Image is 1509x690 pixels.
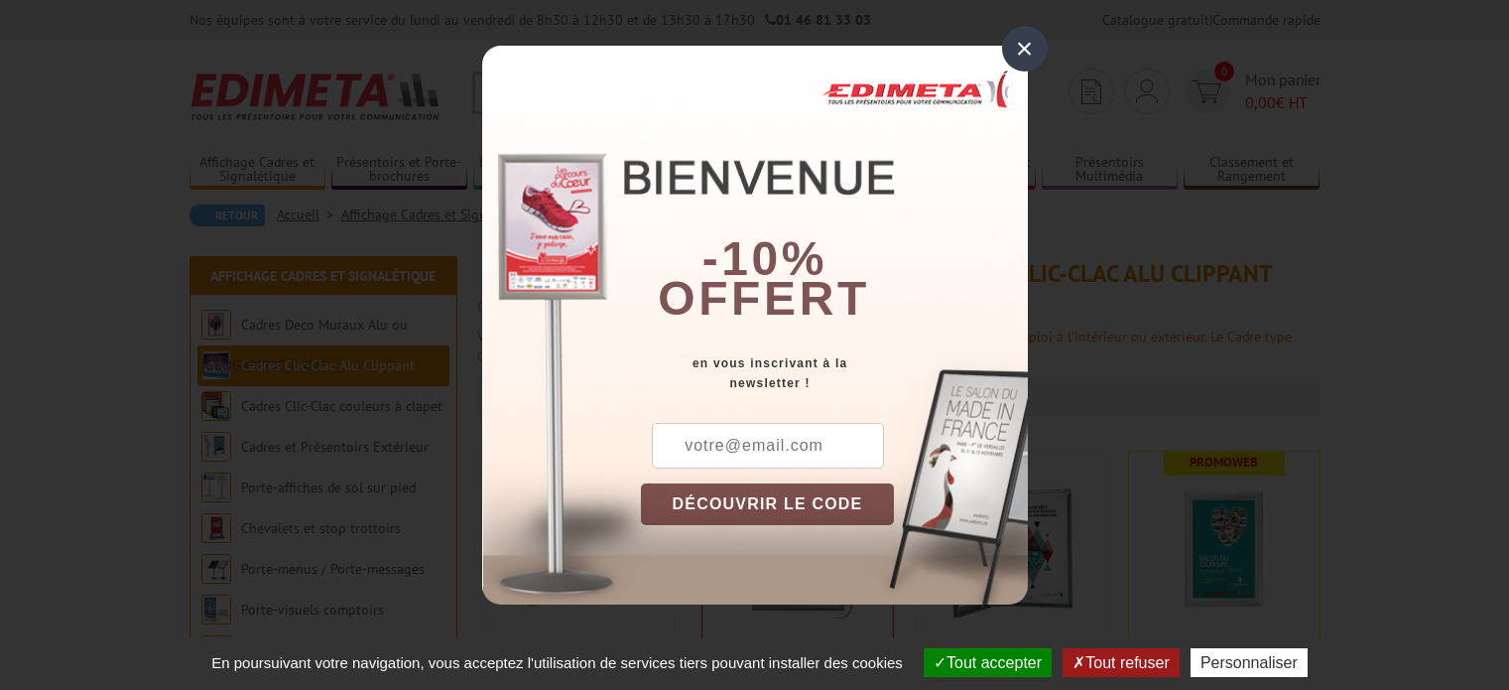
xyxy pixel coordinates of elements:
input: votre@email.com [652,423,884,469]
button: Tout accepter [924,648,1052,677]
div: en vous inscrivant à la newsletter ! [641,353,1028,393]
button: DÉCOUVRIR LE CODE [641,483,895,525]
b: -10% [702,232,827,285]
button: Personnaliser (fenêtre modale) [1191,648,1308,677]
font: offert [658,272,870,325]
button: Tout refuser [1063,648,1179,677]
span: En poursuivant votre navigation, vous acceptez l'utilisation de services tiers pouvant installer ... [201,654,913,671]
div: × [1002,26,1048,71]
